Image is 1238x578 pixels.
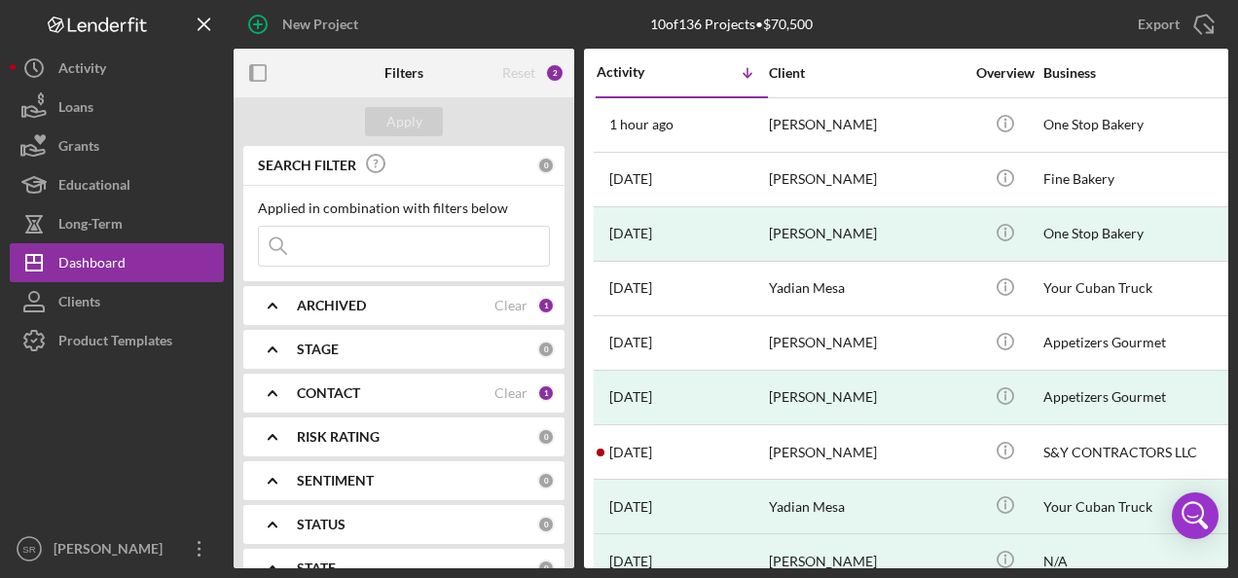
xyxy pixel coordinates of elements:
button: New Project [234,5,378,44]
div: Your Cuban Truck [1043,481,1238,532]
div: Business [1043,65,1238,81]
div: Clear [494,298,528,313]
div: 0 [537,341,555,358]
div: [PERSON_NAME] [769,208,964,260]
time: 2025-08-07 17:24 [609,499,652,515]
button: Activity [10,49,224,88]
div: Long-Term [58,204,123,248]
button: Educational [10,165,224,204]
div: Activity [597,64,682,80]
button: Export [1118,5,1228,44]
div: Product Templates [58,321,172,365]
div: 0 [537,472,555,489]
time: 2025-08-13 19:46 [609,335,652,350]
div: Client [769,65,964,81]
div: Apply [386,107,422,136]
b: RISK RATING [297,429,380,445]
time: 2025-08-15 18:42 [609,117,674,132]
div: Clear [494,385,528,401]
b: STATE [297,560,336,576]
div: Your Cuban Truck [1043,263,1238,314]
div: New Project [282,5,358,44]
time: 2025-08-13 17:16 [609,445,652,460]
b: STAGE [297,342,339,357]
button: Apply [365,107,443,136]
div: S&Y CONTRACTORS LLC [1043,426,1238,478]
button: Grants [10,126,224,165]
div: Applied in combination with filters below [258,200,550,216]
b: ARCHIVED [297,298,366,313]
div: One Stop Bakery [1043,208,1238,260]
div: [PERSON_NAME] [49,529,175,573]
time: 2025-08-13 20:55 [609,280,652,296]
div: 0 [537,157,555,174]
div: 1 [537,384,555,402]
time: 2025-08-13 19:23 [609,389,652,405]
b: SENTIMENT [297,473,374,488]
text: SR [22,544,35,555]
div: Overview [968,65,1041,81]
div: 0 [537,516,555,533]
div: [PERSON_NAME] [769,317,964,369]
time: 2025-08-14 16:34 [609,226,652,241]
div: [PERSON_NAME] [769,372,964,423]
button: SR[PERSON_NAME] [10,529,224,568]
div: 1 [537,297,555,314]
div: Grants [58,126,99,170]
div: 10 of 136 Projects • $70,500 [650,17,813,32]
div: Clients [58,282,100,326]
time: 2025-07-18 02:44 [609,554,652,569]
button: Loans [10,88,224,126]
div: [PERSON_NAME] [769,426,964,478]
div: Open Intercom Messenger [1172,492,1219,539]
div: Educational [58,165,130,209]
button: Product Templates [10,321,224,360]
button: Long-Term [10,204,224,243]
div: Reset [502,65,535,81]
div: Dashboard [58,243,126,287]
b: SEARCH FILTER [258,158,356,173]
time: 2025-08-14 17:25 [609,171,652,187]
div: Appetizers Gourmet [1043,317,1238,369]
div: Fine Bakery [1043,154,1238,205]
div: Export [1138,5,1180,44]
div: [PERSON_NAME] [769,99,964,151]
div: One Stop Bakery [1043,99,1238,151]
div: Appetizers Gourmet [1043,372,1238,423]
div: Yadian Mesa [769,481,964,532]
div: [PERSON_NAME] [769,154,964,205]
button: Clients [10,282,224,321]
b: CONTACT [297,385,360,401]
div: 0 [537,428,555,446]
button: Dashboard [10,243,224,282]
div: 2 [545,63,564,83]
div: Yadian Mesa [769,263,964,314]
div: 0 [537,560,555,577]
div: Activity [58,49,106,92]
b: STATUS [297,517,346,532]
b: Filters [384,65,423,81]
div: Loans [58,88,93,131]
